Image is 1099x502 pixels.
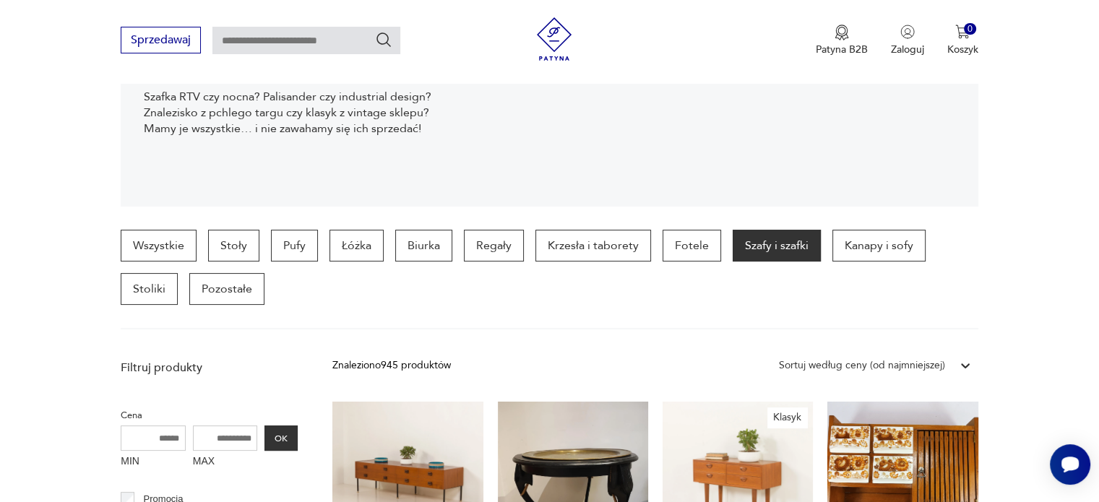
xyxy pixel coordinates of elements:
p: Zaloguj [891,43,924,56]
img: Ikona medalu [835,25,849,40]
p: Patyna B2B [816,43,868,56]
img: Ikonka użytkownika [900,25,915,39]
p: Cena [121,407,298,423]
a: Stoły [208,230,259,261]
a: Pufy [271,230,318,261]
label: MIN [121,451,186,474]
p: Szafka RTV czy nocna? Palisander czy industrial design? Znalezisko z pchlego targu czy klasyk z v... [144,89,441,137]
a: Wszystkie [121,230,197,261]
p: Koszyk [947,43,978,56]
a: Kanapy i sofy [832,230,926,261]
iframe: Smartsupp widget button [1050,444,1090,485]
a: Regały [464,230,524,261]
button: OK [264,425,298,451]
button: Szukaj [375,31,392,48]
a: Krzesła i taborety [535,230,651,261]
a: Fotele [663,230,721,261]
button: Sprzedawaj [121,27,201,53]
a: Szafy i szafki [733,230,821,261]
a: Stoliki [121,273,178,305]
a: Biurka [395,230,452,261]
img: Patyna - sklep z meblami i dekoracjami vintage [533,17,576,61]
div: 0 [964,23,976,35]
p: Filtruj produkty [121,360,298,376]
div: Znaleziono 945 produktów [332,358,451,373]
a: Ikona medaluPatyna B2B [816,25,868,56]
button: Patyna B2B [816,25,868,56]
div: Sortuj według ceny (od najmniejszej) [779,358,945,373]
a: Sprzedawaj [121,36,201,46]
button: Zaloguj [891,25,924,56]
label: MAX [193,451,258,474]
a: Łóżka [329,230,384,261]
button: 0Koszyk [947,25,978,56]
a: Pozostałe [189,273,264,305]
img: Ikona koszyka [955,25,970,39]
